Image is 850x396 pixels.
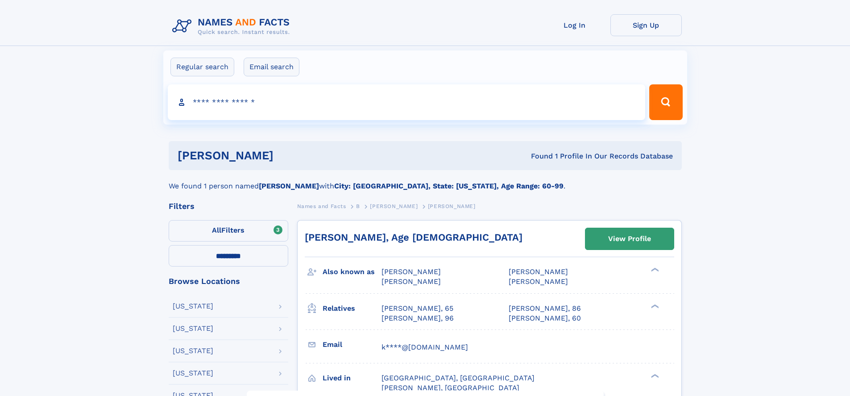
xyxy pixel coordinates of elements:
[381,277,441,286] span: [PERSON_NAME]
[334,182,564,190] b: City: [GEOGRAPHIC_DATA], State: [US_STATE], Age Range: 60-99
[323,371,381,386] h3: Lived in
[649,373,659,379] div: ❯
[323,264,381,279] h3: Also known as
[428,203,476,209] span: [PERSON_NAME]
[212,226,221,234] span: All
[169,202,288,210] div: Filters
[381,374,535,382] span: [GEOGRAPHIC_DATA], [GEOGRAPHIC_DATA]
[381,267,441,276] span: [PERSON_NAME]
[381,304,453,313] a: [PERSON_NAME], 65
[610,14,682,36] a: Sign Up
[169,277,288,285] div: Browse Locations
[169,170,682,192] div: We found 1 person named with .
[297,200,346,212] a: Names and Facts
[608,229,651,249] div: View Profile
[370,203,418,209] span: [PERSON_NAME]
[649,267,659,273] div: ❯
[370,200,418,212] a: [PERSON_NAME]
[173,303,213,310] div: [US_STATE]
[402,151,673,161] div: Found 1 Profile In Our Records Database
[539,14,610,36] a: Log In
[173,347,213,354] div: [US_STATE]
[356,200,360,212] a: B
[381,313,454,323] a: [PERSON_NAME], 96
[168,84,646,120] input: search input
[509,304,581,313] a: [PERSON_NAME], 86
[649,84,682,120] button: Search Button
[169,14,297,38] img: Logo Names and Facts
[244,58,299,76] label: Email search
[305,232,522,243] a: [PERSON_NAME], Age [DEMOGRAPHIC_DATA]
[323,301,381,316] h3: Relatives
[170,58,234,76] label: Regular search
[259,182,319,190] b: [PERSON_NAME]
[509,267,568,276] span: [PERSON_NAME]
[323,337,381,352] h3: Email
[585,228,674,250] a: View Profile
[173,325,213,332] div: [US_STATE]
[509,313,581,323] a: [PERSON_NAME], 60
[356,203,360,209] span: B
[169,220,288,242] label: Filters
[509,277,568,286] span: [PERSON_NAME]
[381,383,519,392] span: [PERSON_NAME], [GEOGRAPHIC_DATA]
[173,370,213,377] div: [US_STATE]
[649,303,659,309] div: ❯
[178,150,402,161] h1: [PERSON_NAME]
